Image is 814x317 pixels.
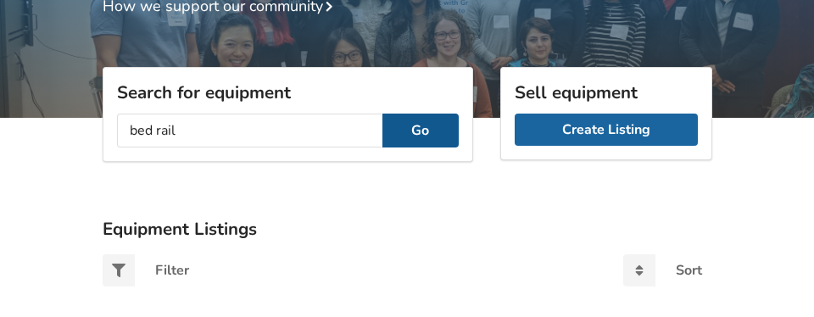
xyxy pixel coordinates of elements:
button: Go [382,114,459,147]
a: Create Listing [515,114,698,146]
h3: Sell equipment [515,81,698,103]
h3: Equipment Listings [103,218,712,240]
input: I am looking for... [117,114,382,147]
div: Filter [155,264,189,277]
div: Sort [676,264,702,277]
h3: Search for equipment [117,81,459,103]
